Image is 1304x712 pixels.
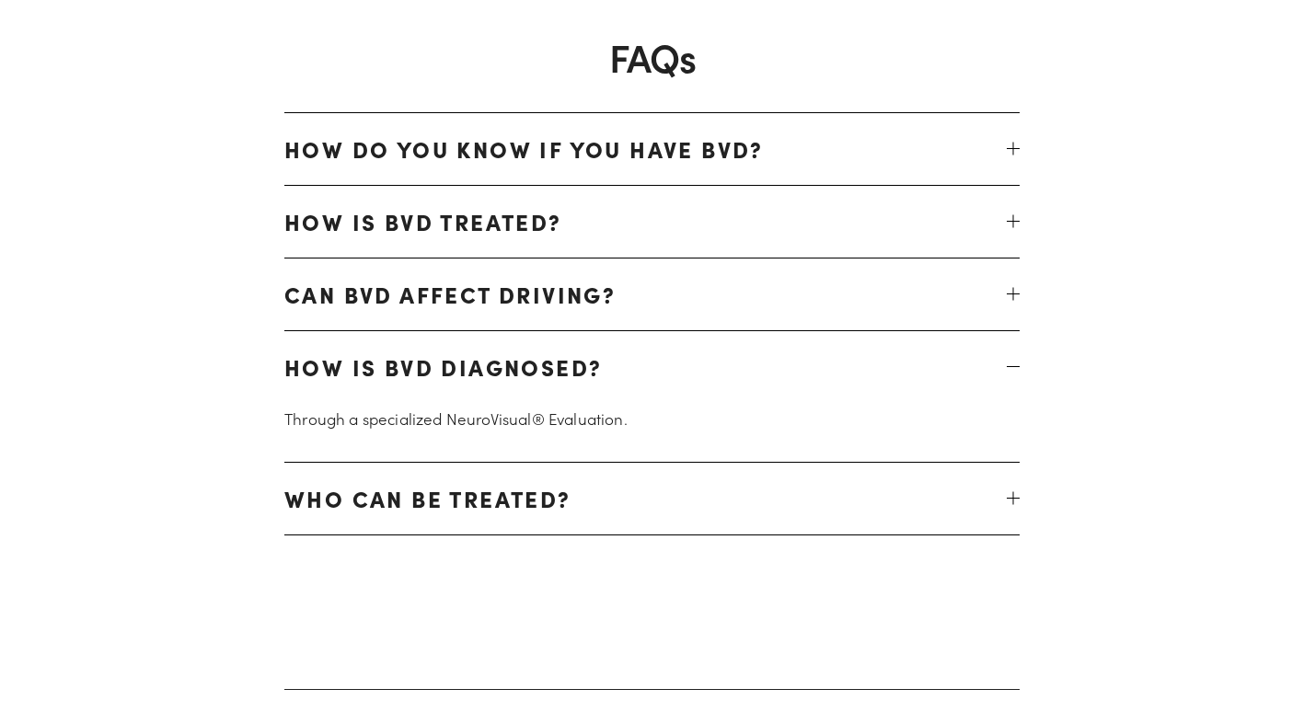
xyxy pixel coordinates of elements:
h2: FAQs [284,34,1020,80]
button: How is BVD diagnosed? [284,331,1020,403]
button: How do you know if you have BVD? [284,113,1020,185]
span: How is BVD diagnosed? [284,345,1007,389]
span: Can BVD affect driving? [284,272,1007,316]
button: Who can be treated? [284,463,1020,534]
span: How is BVD treated? [284,200,1007,244]
button: How is BVD treated? [284,186,1020,258]
p: Through a specialized NeuroVisual® Evaluation. [284,403,799,434]
button: Can BVD affect driving? [284,258,1020,330]
span: How do you know if you have BVD? [284,127,1007,171]
div: How is BVD diagnosed? [284,403,1020,462]
span: Who can be treated? [284,477,1007,521]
